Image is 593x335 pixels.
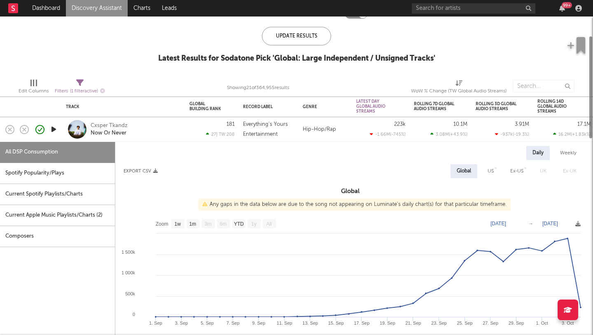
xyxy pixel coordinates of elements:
h3: Global [115,186,585,196]
text: 29. Sep [509,321,524,326]
div: Weekly [554,146,583,160]
div: 27 | TW: 208 [189,132,235,137]
div: US [488,166,494,176]
div: 99 + [562,2,572,8]
span: ( 1 filter active) [70,89,98,94]
text: 15. Sep [328,321,344,326]
text: 500k [125,291,135,296]
text: 5. Sep [201,321,214,326]
div: WoW % Change (TW Global Audio Streams) [411,86,507,96]
div: Filters(1 filter active) [55,76,105,100]
text: 27. Sep [483,321,498,326]
text: 3. Oct [562,321,574,326]
text: → [528,221,533,226]
text: 1 500k [121,250,135,255]
div: Genre [303,104,344,109]
input: Search... [513,80,574,92]
div: Edit Columns [19,86,49,96]
div: Any gaps in the data below are due to the song not appearing on Luminate's daily chart(s) for tha... [198,198,511,211]
text: 1y [251,221,257,227]
div: -937k ( -19.3 % ) [495,132,529,137]
text: [DATE] [490,221,506,226]
text: 9. Sep [252,321,265,326]
div: WoW % Change (TW Global Audio Streams) [411,76,507,100]
input: Search for artists [412,3,535,14]
text: YTD [234,221,244,227]
a: Cxsper Tkandz [91,122,128,130]
div: Update Results [262,27,331,45]
text: 19. Sep [380,321,395,326]
div: Ex-US [510,166,523,176]
text: [DATE] [542,221,558,226]
text: 3. Sep [175,321,188,326]
text: 23. Sep [431,321,447,326]
div: 3.08M ( +43.9 % ) [430,132,467,137]
text: 13. Sep [302,321,318,326]
div: Edit Columns [19,76,49,100]
div: Showing 21 of 364,955 results [227,76,289,100]
div: Rolling 7D Global Audio Streams [414,101,455,111]
div: Latest Results for Sodatone Pick ' Global: Large Independent / Unsigned Tracks ' [158,54,435,64]
text: 11. Sep [277,321,292,326]
text: 17. Sep [354,321,369,326]
text: 1w [175,221,181,227]
text: 1 000k [121,270,135,275]
div: Global Building Rank [189,101,222,111]
div: 10.1M [453,122,467,127]
div: Record Label [243,104,282,109]
div: Global [457,166,471,176]
div: Everything's Yours Entertainment [243,120,294,139]
div: Latest Day Global Audio Streams [356,99,393,114]
div: -1.66M ( -745 % ) [370,132,406,137]
div: Filters [55,86,105,97]
div: 17.1M [577,122,591,127]
div: 3.91M [515,122,529,127]
text: 3m [205,221,212,227]
text: 6m [220,221,227,227]
div: Daily [526,146,550,160]
div: Track [66,104,177,109]
text: 25. Sep [457,321,473,326]
div: 181 [226,122,235,127]
div: 223k [394,122,406,127]
text: 0 [133,312,135,317]
button: Export CSV [124,169,158,174]
a: Now Or Never [91,130,126,137]
text: All [266,221,271,227]
div: Hip-Hop/Rap [299,117,352,142]
text: Zoom [156,221,168,227]
text: 1. Oct [536,321,548,326]
text: 1. Sep [149,321,162,326]
div: Rolling 3D Global Audio Streams [476,101,517,111]
div: 16.2M ( +1.83k % ) [553,132,591,137]
div: Showing 21 of 364,955 results [227,83,289,93]
text: 7. Sep [226,321,240,326]
text: 1m [189,221,196,227]
div: Rolling 14D Global Audio Streams [537,99,579,114]
button: 99+ [559,5,565,12]
text: 21. Sep [405,321,421,326]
